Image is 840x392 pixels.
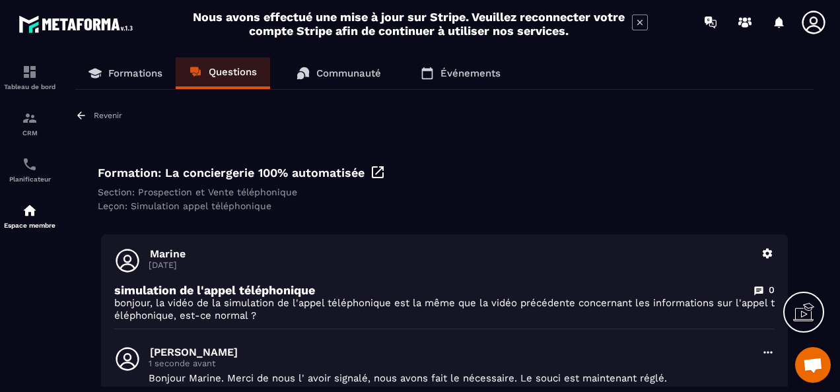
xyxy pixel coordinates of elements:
[108,67,162,79] p: Formations
[316,67,381,79] p: Communauté
[209,66,257,78] p: Questions
[3,83,56,90] p: Tableau de bord
[3,129,56,137] p: CRM
[3,54,56,100] a: formationformationTableau de bord
[98,201,791,211] div: Leçon: Simulation appel téléphonique
[192,10,625,38] h2: Nous avons effectué une mise à jour sur Stripe. Veuillez reconnecter votre compte Stripe afin de ...
[769,284,775,296] p: 0
[22,64,38,80] img: formation
[283,57,394,89] a: Communauté
[94,111,122,120] p: Revenir
[150,247,753,260] p: Marine
[22,156,38,172] img: scheduler
[149,372,753,385] p: Bonjour Marine. Merci de nous l' avoir signalé, nous avons fait le nécessaire. Le souci est maint...
[98,187,791,197] div: Section: Prospection et Vente téléphonique
[3,100,56,147] a: formationformationCRM
[22,203,38,218] img: automations
[75,57,176,89] a: Formations
[114,297,775,322] p: bonjour, la vidéo de la simulation de l'appel téléphonique est la même que la vidéo précédente co...
[3,193,56,239] a: automationsautomationsEspace membre
[795,347,831,383] div: Ouvrir le chat
[18,12,137,36] img: logo
[440,67,501,79] p: Événements
[22,110,38,126] img: formation
[3,147,56,193] a: schedulerschedulerPlanificateur
[150,346,753,358] p: [PERSON_NAME]
[114,283,315,297] p: simulation de l'appel téléphonique
[176,57,270,89] a: Questions
[149,358,753,368] p: 1 seconde avant
[149,260,753,270] p: [DATE]
[98,164,791,180] div: Formation: La conciergerie 100% automatisée
[407,57,514,89] a: Événements
[3,222,56,229] p: Espace membre
[3,176,56,183] p: Planificateur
